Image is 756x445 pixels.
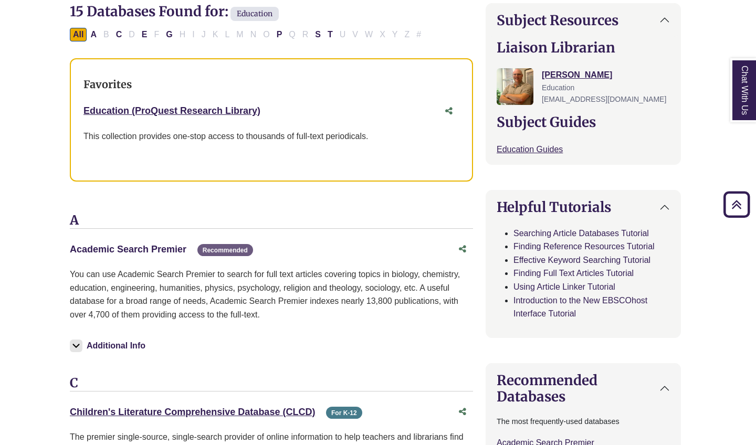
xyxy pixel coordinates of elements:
[197,244,253,256] span: Recommended
[497,68,533,105] img: Nathan Farley
[486,4,680,37] button: Subject Resources
[83,78,459,91] h3: Favorites
[542,70,612,79] a: [PERSON_NAME]
[452,402,473,422] button: Share this database
[70,407,315,417] a: Children's Literature Comprehensive Database (CLCD)
[70,28,87,41] button: All
[513,229,649,238] a: Searching Article Databases Tutorial
[70,29,425,38] div: Alpha-list to filter by first letter of database name
[486,364,680,413] button: Recommended Databases
[230,7,279,21] span: Education
[324,28,336,41] button: Filter Results T
[163,28,175,41] button: Filter Results G
[326,407,362,419] span: For K-12
[70,244,186,255] a: Academic Search Premier
[497,145,563,154] a: Education Guides
[513,282,615,291] a: Using Article Linker Tutorial
[70,213,473,229] h3: A
[497,416,670,428] p: The most frequently-used databases
[513,296,647,319] a: Introduction to the New EBSCOhost Interface Tutorial
[113,28,125,41] button: Filter Results C
[513,242,655,251] a: Finding Reference Resources Tutorial
[542,95,666,103] span: [EMAIL_ADDRESS][DOMAIN_NAME]
[70,376,473,391] h3: C
[513,269,634,278] a: Finding Full Text Articles Tutorial
[70,338,149,353] button: Additional Info
[83,130,459,143] p: This collection provides one-stop access to thousands of full-text periodicals.
[720,197,753,211] a: Back to Top
[139,28,151,41] button: Filter Results E
[452,239,473,259] button: Share this database
[70,3,228,20] span: 15 Databases Found for:
[274,28,286,41] button: Filter Results P
[497,39,670,56] h2: Liaison Librarian
[438,101,459,121] button: Share this database
[542,83,574,92] span: Education
[70,268,473,321] p: You can use Academic Search Premier to search for full text articles covering topics in biology, ...
[513,256,650,264] a: Effective Keyword Searching Tutorial
[83,105,260,116] a: Education (ProQuest Research Library)
[497,114,670,130] h2: Subject Guides
[312,28,324,41] button: Filter Results S
[87,28,100,41] button: Filter Results A
[486,190,680,224] button: Helpful Tutorials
